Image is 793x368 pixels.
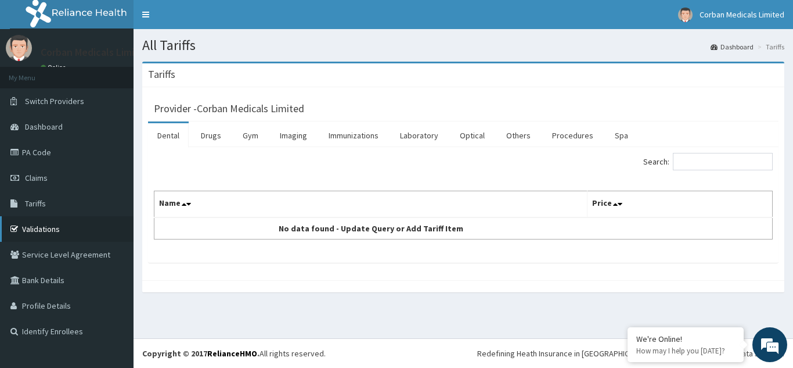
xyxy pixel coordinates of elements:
[25,198,46,209] span: Tariffs
[154,191,587,218] th: Name
[148,69,175,80] h3: Tariffs
[25,122,63,132] span: Dashboard
[233,123,268,148] a: Gym
[6,245,221,285] textarea: Type your message and hit 'Enter'
[25,96,84,106] span: Switch Providers
[636,346,735,356] p: How may I help you today?
[543,123,603,148] a: Procedures
[41,47,150,58] p: Corban Medicals Limited
[67,110,160,227] span: We're online!
[587,191,773,218] th: Price
[755,42,784,52] li: Tariffs
[142,38,784,53] h1: All Tariffs
[700,9,784,20] span: Corban Medicals Limited
[192,123,230,148] a: Drugs
[477,348,784,359] div: Redefining Heath Insurance in [GEOGRAPHIC_DATA] using Telemedicine and Data Science!
[643,153,773,170] label: Search:
[497,123,540,148] a: Others
[450,123,494,148] a: Optical
[271,123,316,148] a: Imaging
[60,65,195,80] div: Chat with us now
[6,35,32,61] img: User Image
[391,123,448,148] a: Laboratory
[25,173,48,183] span: Claims
[41,63,69,72] a: Online
[21,58,47,87] img: d_794563401_company_1708531726252_794563401
[207,348,257,359] a: RelianceHMO
[711,42,754,52] a: Dashboard
[134,338,793,368] footer: All rights reserved.
[154,103,304,114] h3: Provider - Corban Medicals Limited
[605,123,637,148] a: Spa
[148,123,189,148] a: Dental
[636,334,735,344] div: We're Online!
[142,348,259,359] strong: Copyright © 2017 .
[190,6,218,34] div: Minimize live chat window
[154,217,587,240] td: No data found - Update Query or Add Tariff Item
[678,8,693,22] img: User Image
[319,123,388,148] a: Immunizations
[673,153,773,170] input: Search:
